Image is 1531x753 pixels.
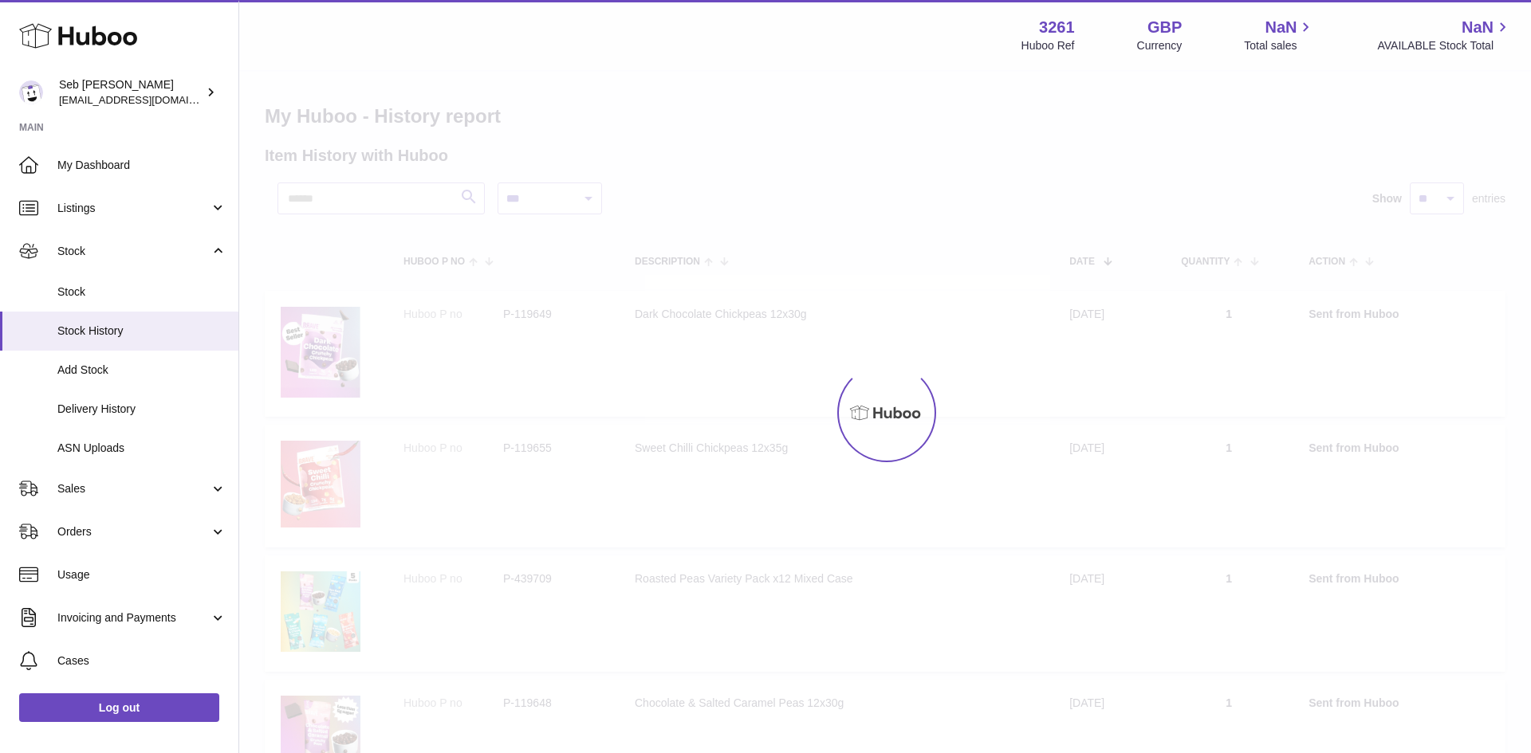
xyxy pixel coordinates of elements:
[57,324,226,339] span: Stock History
[57,363,226,378] span: Add Stock
[1265,17,1297,38] span: NaN
[57,610,210,626] span: Invoicing and Payments
[57,244,210,259] span: Stock
[57,284,226,300] span: Stock
[57,201,210,216] span: Listings
[57,402,226,417] span: Delivery History
[1244,38,1315,53] span: Total sales
[1244,17,1315,53] a: NaN Total sales
[1137,38,1183,53] div: Currency
[59,93,234,106] span: [EMAIL_ADDRESS][DOMAIN_NAME]
[57,158,226,173] span: My Dashboard
[1377,38,1512,53] span: AVAILABLE Stock Total
[1462,17,1494,38] span: NaN
[1147,17,1182,38] strong: GBP
[57,441,226,456] span: ASN Uploads
[19,80,43,104] img: internalAdmin-3261@internal.huboo.com
[19,693,219,722] a: Log out
[59,77,203,108] div: Seb [PERSON_NAME]
[1021,38,1075,53] div: Huboo Ref
[57,567,226,582] span: Usage
[57,481,210,496] span: Sales
[1039,17,1075,38] strong: 3261
[57,524,210,539] span: Orders
[57,653,226,669] span: Cases
[1377,17,1512,53] a: NaN AVAILABLE Stock Total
